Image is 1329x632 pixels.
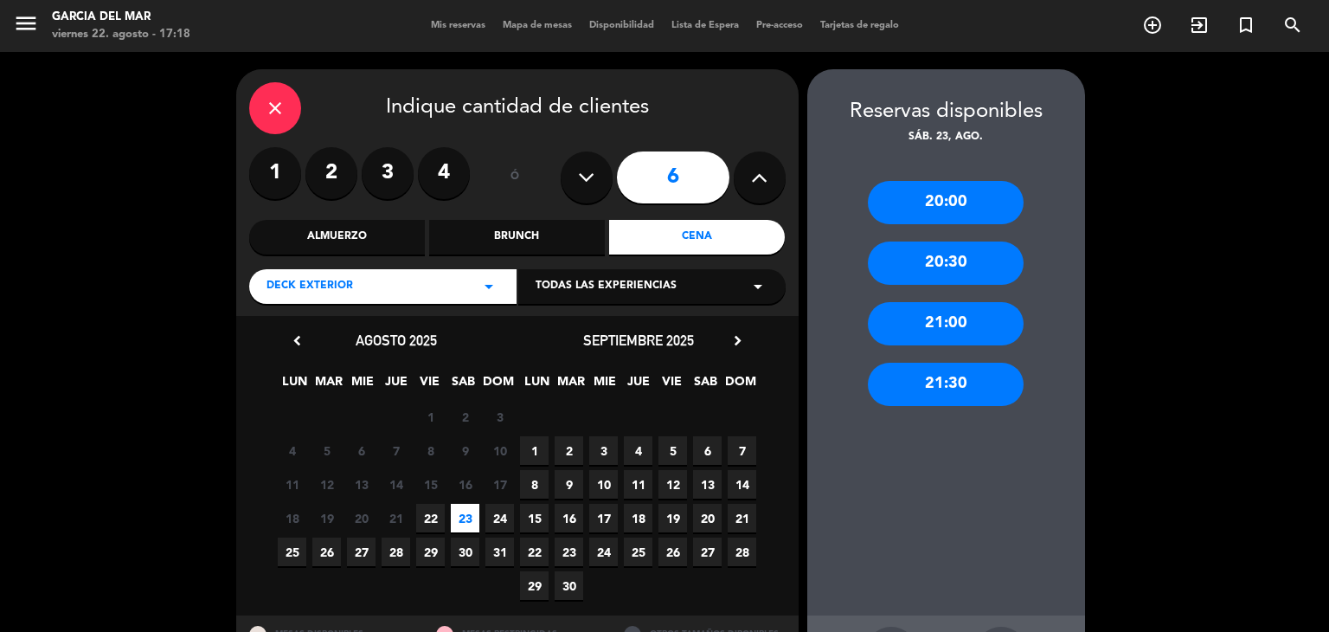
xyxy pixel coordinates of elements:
[658,504,687,532] span: 19
[278,470,306,499] span: 11
[13,10,39,36] i: menu
[278,436,306,465] span: 4
[1142,15,1163,35] i: add_circle_outline
[589,470,618,499] span: 10
[807,95,1085,129] div: Reservas disponibles
[520,538,549,566] span: 22
[382,538,410,566] span: 28
[265,98,286,119] i: close
[422,21,494,30] span: Mis reservas
[312,470,341,499] span: 12
[13,10,39,42] button: menu
[624,436,652,465] span: 4
[382,371,410,400] span: JUE
[589,538,618,566] span: 24
[494,21,581,30] span: Mapa de mesas
[249,147,301,199] label: 1
[1189,15,1210,35] i: exit_to_app
[485,504,514,532] span: 24
[555,538,583,566] span: 23
[312,538,341,566] span: 26
[691,371,720,400] span: SAB
[418,147,470,199] label: 4
[555,504,583,532] span: 16
[483,371,511,400] span: DOM
[347,504,376,532] span: 20
[416,470,445,499] span: 15
[312,436,341,465] span: 5
[348,371,376,400] span: MIE
[52,26,190,43] div: viernes 22. agosto - 17:18
[1282,15,1303,35] i: search
[520,436,549,465] span: 1
[658,470,687,499] span: 12
[624,504,652,532] span: 18
[478,276,499,297] i: arrow_drop_down
[663,21,748,30] span: Lista de Espera
[555,470,583,499] span: 9
[362,147,414,199] label: 3
[693,504,722,532] span: 20
[249,220,425,255] div: Almuerzo
[382,470,410,499] span: 14
[812,21,908,30] span: Tarjetas de regalo
[416,436,445,465] span: 8
[725,371,754,400] span: DOM
[278,504,306,532] span: 18
[485,436,514,465] span: 10
[589,436,618,465] span: 3
[728,504,756,532] span: 21
[520,571,549,600] span: 29
[356,332,437,349] span: agosto 2025
[590,371,619,400] span: MIE
[748,21,812,30] span: Pre-acceso
[347,470,376,499] span: 13
[523,371,551,400] span: LUN
[416,403,445,431] span: 1
[52,9,190,26] div: Garcia del Mar
[589,504,618,532] span: 17
[451,470,479,499] span: 16
[280,371,309,400] span: LUN
[728,470,756,499] span: 14
[278,538,306,566] span: 25
[520,470,549,499] span: 8
[555,571,583,600] span: 30
[868,302,1024,345] div: 21:00
[451,403,479,431] span: 2
[312,504,341,532] span: 19
[556,371,585,400] span: MAR
[583,332,694,349] span: septiembre 2025
[451,504,479,532] span: 23
[487,147,543,208] div: ó
[729,332,747,350] i: chevron_right
[382,436,410,465] span: 7
[609,220,785,255] div: Cena
[658,371,686,400] span: VIE
[485,403,514,431] span: 3
[693,436,722,465] span: 6
[520,504,549,532] span: 15
[1236,15,1256,35] i: turned_in_not
[658,538,687,566] span: 26
[415,371,444,400] span: VIE
[305,147,357,199] label: 2
[451,538,479,566] span: 30
[249,82,786,134] div: Indique cantidad de clientes
[266,278,353,295] span: Deck Exterior
[429,220,605,255] div: Brunch
[536,278,677,295] span: Todas las experiencias
[693,538,722,566] span: 27
[748,276,768,297] i: arrow_drop_down
[868,363,1024,406] div: 21:30
[693,470,722,499] span: 13
[314,371,343,400] span: MAR
[347,436,376,465] span: 6
[868,242,1024,285] div: 20:30
[868,181,1024,224] div: 20:00
[451,436,479,465] span: 9
[807,129,1085,146] div: sáb. 23, ago.
[728,538,756,566] span: 28
[624,371,652,400] span: JUE
[485,470,514,499] span: 17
